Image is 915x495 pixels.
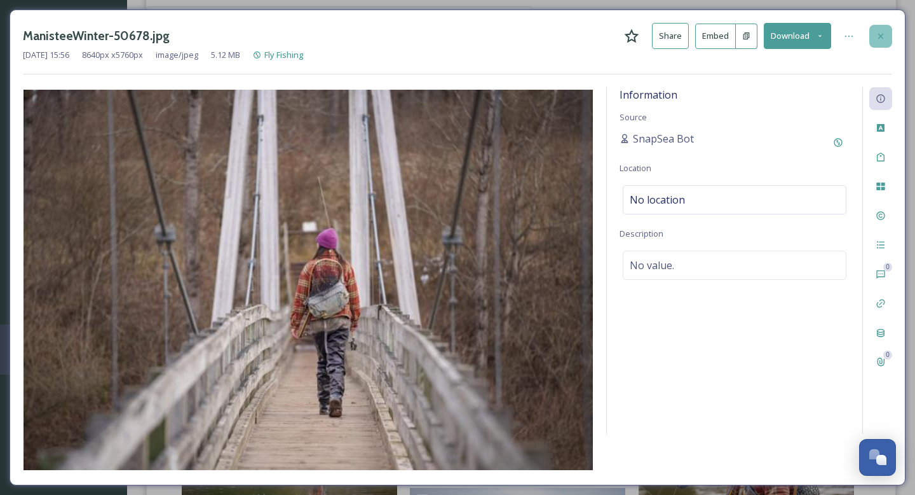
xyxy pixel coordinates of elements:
div: 0 [883,263,892,272]
img: f6fdba50-2106-49cc-87cf-b06314b3ace7.jpg [23,90,593,470]
h3: ManisteeWinter-50678.jpg [23,27,170,45]
span: Location [620,162,651,174]
span: SnapSea Bot [633,131,694,146]
button: Share [652,23,689,49]
span: No value. [630,258,674,273]
span: [DATE] 15:56 [23,49,69,61]
span: Fly Fishing [264,49,304,60]
button: Open Chat [859,439,896,476]
button: Embed [695,24,736,49]
span: image/jpeg [156,49,198,61]
span: No location [630,192,685,207]
div: 0 [883,351,892,359]
span: 8640 px x 5760 px [82,49,143,61]
span: Information [620,88,677,102]
span: 5.12 MB [211,49,240,61]
button: Download [764,23,831,49]
span: Description [620,228,663,239]
span: Source [620,111,647,123]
